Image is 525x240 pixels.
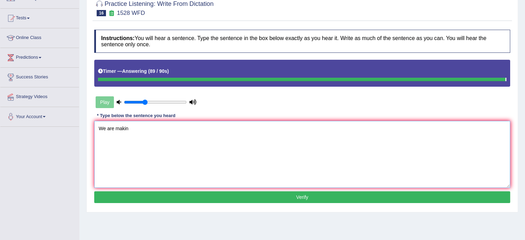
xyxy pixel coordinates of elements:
[94,191,510,203] button: Verify
[0,107,79,124] a: Your Account
[101,35,135,41] b: Instructions:
[94,113,178,119] div: * Type below the sentence you heard
[97,10,106,16] span: 16
[0,68,79,85] a: Success Stories
[167,68,169,74] b: )
[0,48,79,65] a: Predictions
[98,69,169,74] h5: Timer —
[122,68,147,74] b: Answering
[0,9,79,26] a: Tests
[117,10,145,16] small: 1528 WFD
[0,87,79,105] a: Strategy Videos
[148,68,150,74] b: (
[94,30,510,53] h4: You will hear a sentence. Type the sentence in the box below exactly as you hear it. Write as muc...
[150,68,167,74] b: 89 / 90s
[108,10,115,17] small: Exam occurring question
[0,28,79,46] a: Online Class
